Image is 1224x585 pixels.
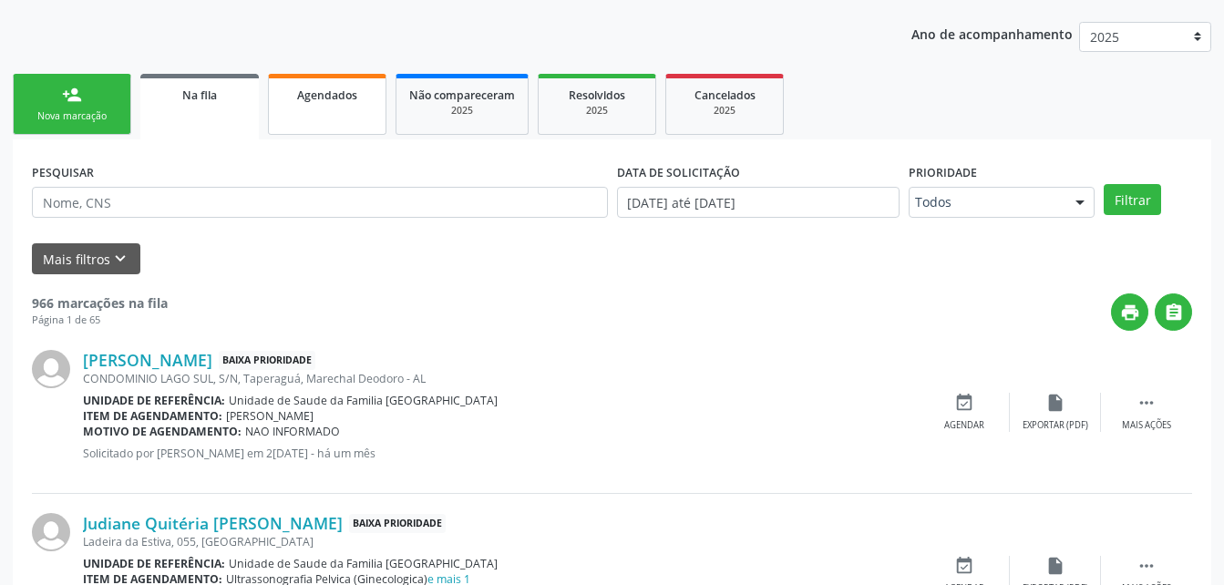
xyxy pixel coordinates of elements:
[26,109,118,123] div: Nova marcação
[409,87,515,103] span: Não compareceram
[32,294,168,312] strong: 966 marcações na fila
[83,350,212,370] a: [PERSON_NAME]
[32,187,608,218] input: Nome, CNS
[1023,419,1088,432] div: Exportar (PDF)
[1045,556,1065,576] i: insert_drive_file
[110,249,130,269] i: keyboard_arrow_down
[245,424,340,439] span: NAO INFORMADO
[83,556,225,571] b: Unidade de referência:
[1111,293,1148,331] button: print
[1120,303,1140,323] i: print
[617,159,740,187] label: DATA DE SOLICITAÇÃO
[219,351,315,370] span: Baixa Prioridade
[569,87,625,103] span: Resolvidos
[909,159,977,187] label: Prioridade
[229,393,498,408] span: Unidade de Saude da Familia [GEOGRAPHIC_DATA]
[617,187,900,218] input: Selecione um intervalo
[226,408,314,424] span: [PERSON_NAME]
[694,87,756,103] span: Cancelados
[83,446,919,461] p: Solicitado por [PERSON_NAME] em 2[DATE] - há um mês
[1164,303,1184,323] i: 
[911,22,1073,45] p: Ano de acompanhamento
[954,556,974,576] i: event_available
[32,350,70,388] img: img
[349,514,446,533] span: Baixa Prioridade
[954,393,974,413] i: event_available
[83,534,919,549] div: Ladeira da Estiva, 055, [GEOGRAPHIC_DATA]
[551,104,643,118] div: 2025
[32,243,140,275] button: Mais filtroskeyboard_arrow_down
[83,408,222,424] b: Item de agendamento:
[83,513,343,533] a: Judiane Quitéria [PERSON_NAME]
[32,313,168,328] div: Página 1 de 65
[297,87,357,103] span: Agendados
[679,104,770,118] div: 2025
[229,556,498,571] span: Unidade de Saude da Familia [GEOGRAPHIC_DATA]
[1122,419,1171,432] div: Mais ações
[83,371,919,386] div: CONDOMINIO LAGO SUL, S/N, Taperaguá, Marechal Deodoro - AL
[915,193,1057,211] span: Todos
[944,419,984,432] div: Agendar
[83,424,242,439] b: Motivo de agendamento:
[1137,556,1157,576] i: 
[182,87,217,103] span: Na fila
[83,393,225,408] b: Unidade de referência:
[32,159,94,187] label: PESQUISAR
[409,104,515,118] div: 2025
[62,85,82,105] div: person_add
[1104,184,1161,215] button: Filtrar
[1045,393,1065,413] i: insert_drive_file
[1155,293,1192,331] button: 
[1137,393,1157,413] i: 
